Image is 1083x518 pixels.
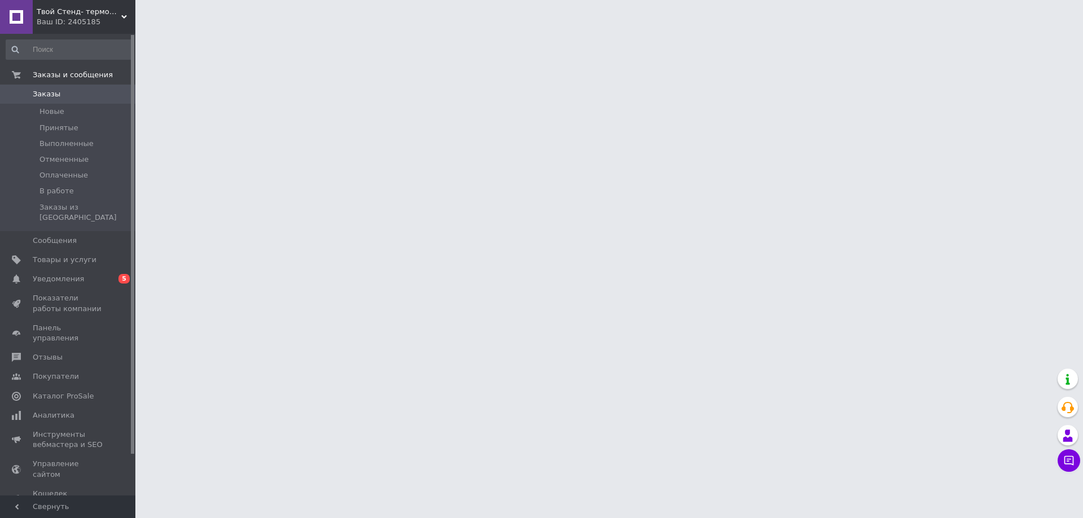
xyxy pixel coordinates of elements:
[118,274,130,284] span: 5
[33,489,104,509] span: Кошелек компании
[33,255,96,265] span: Товары и услуги
[39,139,94,149] span: Выполненные
[37,7,121,17] span: Твой Стенд- термонаклейки, наклейки, стенды, фотообои
[39,154,89,165] span: Отмененные
[33,410,74,420] span: Аналитика
[33,391,94,401] span: Каталог ProSale
[1058,449,1080,472] button: Чат с покупателем
[39,107,64,117] span: Новые
[37,17,135,27] div: Ваш ID: 2405185
[33,89,60,99] span: Заказы
[33,459,104,479] span: Управление сайтом
[6,39,133,60] input: Поиск
[33,293,104,313] span: Показатели работы компании
[39,186,74,196] span: В работе
[33,70,113,80] span: Заказы и сообщения
[39,202,132,223] span: Заказы из [GEOGRAPHIC_DATA]
[33,323,104,343] span: Панель управления
[33,236,77,246] span: Сообщения
[33,352,63,362] span: Отзывы
[33,430,104,450] span: Инструменты вебмастера и SEO
[39,170,88,180] span: Оплаченные
[33,371,79,382] span: Покупатели
[39,123,78,133] span: Принятые
[33,274,84,284] span: Уведомления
